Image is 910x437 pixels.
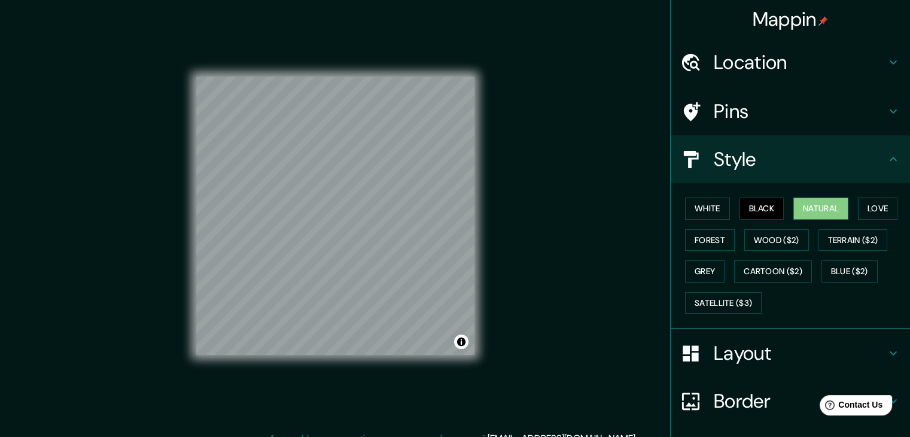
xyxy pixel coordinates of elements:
[714,50,886,74] h4: Location
[685,260,725,283] button: Grey
[685,292,762,314] button: Satellite ($3)
[753,7,829,31] h4: Mappin
[714,147,886,171] h4: Style
[714,389,886,413] h4: Border
[714,99,886,123] h4: Pins
[734,260,812,283] button: Cartoon ($2)
[714,341,886,365] h4: Layout
[196,77,474,355] canvas: Map
[685,198,730,220] button: White
[744,229,809,251] button: Wood ($2)
[454,335,468,349] button: Toggle attribution
[804,390,897,424] iframe: Help widget launcher
[793,198,848,220] button: Natural
[739,198,784,220] button: Black
[671,135,910,183] div: Style
[685,229,735,251] button: Forest
[671,87,910,135] div: Pins
[818,16,828,26] img: pin-icon.png
[671,329,910,377] div: Layout
[671,377,910,425] div: Border
[821,260,878,283] button: Blue ($2)
[671,38,910,86] div: Location
[858,198,897,220] button: Love
[818,229,888,251] button: Terrain ($2)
